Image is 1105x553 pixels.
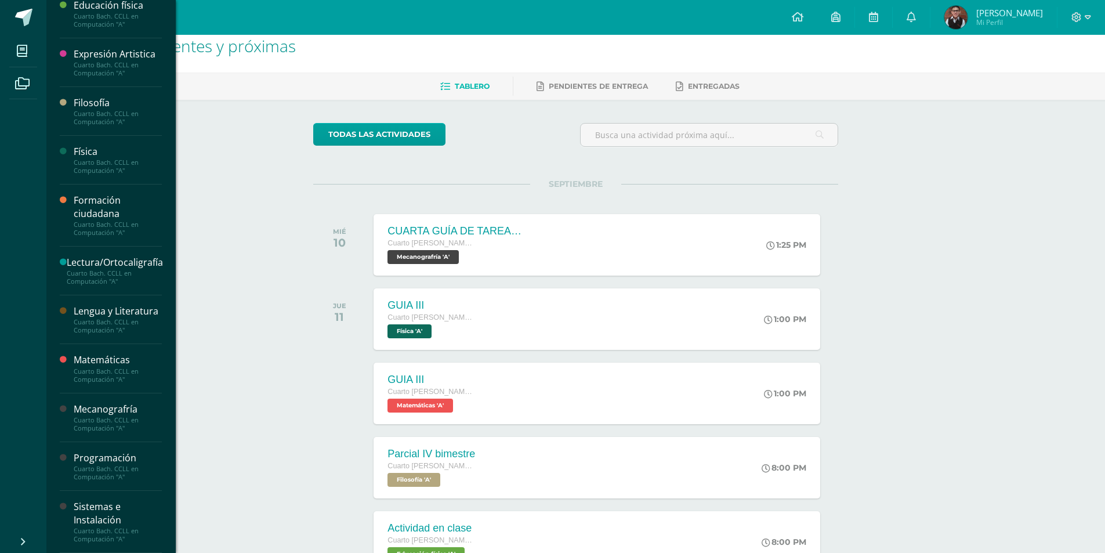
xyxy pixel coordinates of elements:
[387,299,474,312] div: GUIA III
[387,250,459,264] span: Mecanografría 'A'
[530,179,621,189] span: SEPTIEMBRE
[387,324,432,338] span: Física 'A'
[387,225,527,237] div: CUARTA GUÍA DE TAREAS DEL CUARTO BIMESTRE
[74,465,162,481] div: Cuarto Bach. CCLL en Computación "A"
[60,35,296,57] span: Actividades recientes y próximas
[74,96,162,126] a: FilosofíaCuarto Bach. CCLL en Computación "A"
[387,536,474,544] span: Cuarto [PERSON_NAME]. CCLL en Computación
[387,313,474,321] span: Cuarto [PERSON_NAME]. CCLL en Computación
[74,416,162,432] div: Cuarto Bach. CCLL en Computación "A"
[387,239,474,247] span: Cuarto [PERSON_NAME]. CCLL en Computación
[74,527,162,543] div: Cuarto Bach. CCLL en Computación "A"
[333,227,346,236] div: MIÉ
[74,110,162,126] div: Cuarto Bach. CCLL en Computación "A"
[762,462,806,473] div: 8:00 PM
[74,500,162,543] a: Sistemas e InstalaciónCuarto Bach. CCLL en Computación "A"
[74,145,162,175] a: FísicaCuarto Bach. CCLL en Computación "A"
[74,353,162,367] div: Matemáticas
[74,194,162,221] div: Formación ciudadana
[74,61,162,77] div: Cuarto Bach. CCLL en Computación "A"
[387,473,440,487] span: Filosofía 'A'
[67,269,163,285] div: Cuarto Bach. CCLL en Computación "A"
[74,305,162,318] div: Lengua y Literatura
[74,367,162,384] div: Cuarto Bach. CCLL en Computación "A"
[676,77,740,96] a: Entregadas
[74,48,162,77] a: Expresión ArtisticaCuarto Bach. CCLL en Computación "A"
[74,305,162,334] a: Lengua y LiteraturaCuarto Bach. CCLL en Computación "A"
[74,451,162,481] a: ProgramaciónCuarto Bach. CCLL en Computación "A"
[944,6,968,29] img: 455bf766dc1d11c7e74e486f8cbc5a2b.png
[74,403,162,432] a: MecanografríaCuarto Bach. CCLL en Computación "A"
[74,318,162,334] div: Cuarto Bach. CCLL en Computación "A"
[74,451,162,465] div: Programación
[74,145,162,158] div: Física
[766,240,806,250] div: 1:25 PM
[976,17,1043,27] span: Mi Perfil
[688,82,740,91] span: Entregadas
[74,221,162,237] div: Cuarto Bach. CCLL en Computación "A"
[313,123,445,146] a: todas las Actividades
[581,124,838,146] input: Busca una actividad próxima aquí...
[976,7,1043,19] span: [PERSON_NAME]
[74,194,162,237] a: Formación ciudadanaCuarto Bach. CCLL en Computación "A"
[440,77,490,96] a: Tablero
[387,388,474,396] span: Cuarto [PERSON_NAME]. CCLL en Computación
[74,158,162,175] div: Cuarto Bach. CCLL en Computación "A"
[387,374,474,386] div: GUIA III
[74,12,162,28] div: Cuarto Bach. CCLL en Computación "A"
[67,256,163,269] div: Lectura/Ortocaligrafía
[549,82,648,91] span: Pendientes de entrega
[74,403,162,416] div: Mecanografría
[762,537,806,547] div: 8:00 PM
[333,302,346,310] div: JUE
[387,448,475,460] div: Parcial IV bimestre
[387,462,474,470] span: Cuarto [PERSON_NAME]. CCLL en Computación
[537,77,648,96] a: Pendientes de entrega
[387,399,453,413] span: Matemáticas 'A'
[387,522,474,534] div: Actividad en clase
[74,96,162,110] div: Filosofía
[67,256,163,285] a: Lectura/OrtocaligrafíaCuarto Bach. CCLL en Computación "A"
[333,310,346,324] div: 11
[455,82,490,91] span: Tablero
[74,500,162,527] div: Sistemas e Instalación
[74,353,162,383] a: MatemáticasCuarto Bach. CCLL en Computación "A"
[764,314,806,324] div: 1:00 PM
[74,48,162,61] div: Expresión Artistica
[764,388,806,399] div: 1:00 PM
[333,236,346,250] div: 10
